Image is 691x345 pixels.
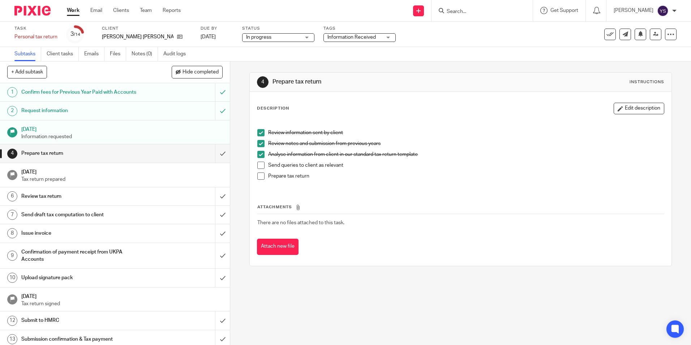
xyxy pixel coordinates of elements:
[21,209,146,220] h1: Send draft tax computation to client
[21,167,223,176] h1: [DATE]
[7,149,17,159] div: 4
[113,7,129,14] a: Clients
[614,7,653,14] p: [PERSON_NAME]
[90,7,102,14] a: Email
[21,105,146,116] h1: Request information
[268,162,664,169] p: Send queries to client as relevant
[74,33,80,37] small: /14
[7,316,17,326] div: 12
[201,34,216,39] span: [DATE]
[201,26,233,31] label: Due by
[67,7,80,14] a: Work
[446,9,511,15] input: Search
[102,33,173,41] p: [PERSON_NAME] [PERSON_NAME]
[14,47,41,61] a: Subtasks
[21,133,223,140] p: Information requested
[7,334,17,344] div: 13
[257,76,269,88] div: 4
[183,69,219,75] span: Hide completed
[140,7,152,14] a: Team
[246,35,271,40] span: In progress
[21,191,146,202] h1: Review tax return
[550,8,578,13] span: Get Support
[21,228,146,239] h1: Issue invoice
[323,26,396,31] label: Tags
[14,26,57,31] label: Task
[21,291,223,300] h1: [DATE]
[657,5,669,17] img: svg%3E
[257,205,292,209] span: Attachments
[21,334,146,345] h1: Submission confirmation & Tax payment
[7,66,47,78] button: + Add subtask
[21,87,146,98] h1: Confirm fees for Previous Year Paid with Accounts
[242,26,314,31] label: Status
[7,228,17,238] div: 8
[7,273,17,283] div: 10
[7,251,17,261] div: 9
[272,78,476,86] h1: Prepare tax return
[110,47,126,61] a: Files
[257,220,344,225] span: There are no files attached to this task.
[268,129,664,136] p: Review information sent by client
[268,151,664,158] p: Analyse information from client in our standard tax return template
[257,106,289,111] p: Description
[70,30,80,38] div: 3
[327,35,376,40] span: Information Received
[163,7,181,14] a: Reports
[14,6,51,16] img: Pixie
[21,315,146,326] h1: Submit to HMRC
[257,239,299,255] button: Attach new file
[14,33,57,41] div: Personal tax return
[132,47,158,61] a: Notes (0)
[614,103,664,114] button: Edit description
[163,47,191,61] a: Audit logs
[268,140,664,147] p: Review notes and submission from previous years
[21,300,223,307] p: Tax return signed
[21,247,146,265] h1: Confirmation of payment receipt from UKPA Accounts
[47,47,79,61] a: Client tasks
[21,124,223,133] h1: [DATE]
[172,66,223,78] button: Hide completed
[7,106,17,116] div: 2
[21,176,223,183] p: Tax return prepared
[630,79,664,85] div: Instructions
[7,191,17,201] div: 6
[7,87,17,97] div: 1
[102,26,192,31] label: Client
[21,272,146,283] h1: Upload signature pack
[268,172,664,180] p: Prepare tax return
[21,148,146,159] h1: Prepare tax return
[84,47,104,61] a: Emails
[7,210,17,220] div: 7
